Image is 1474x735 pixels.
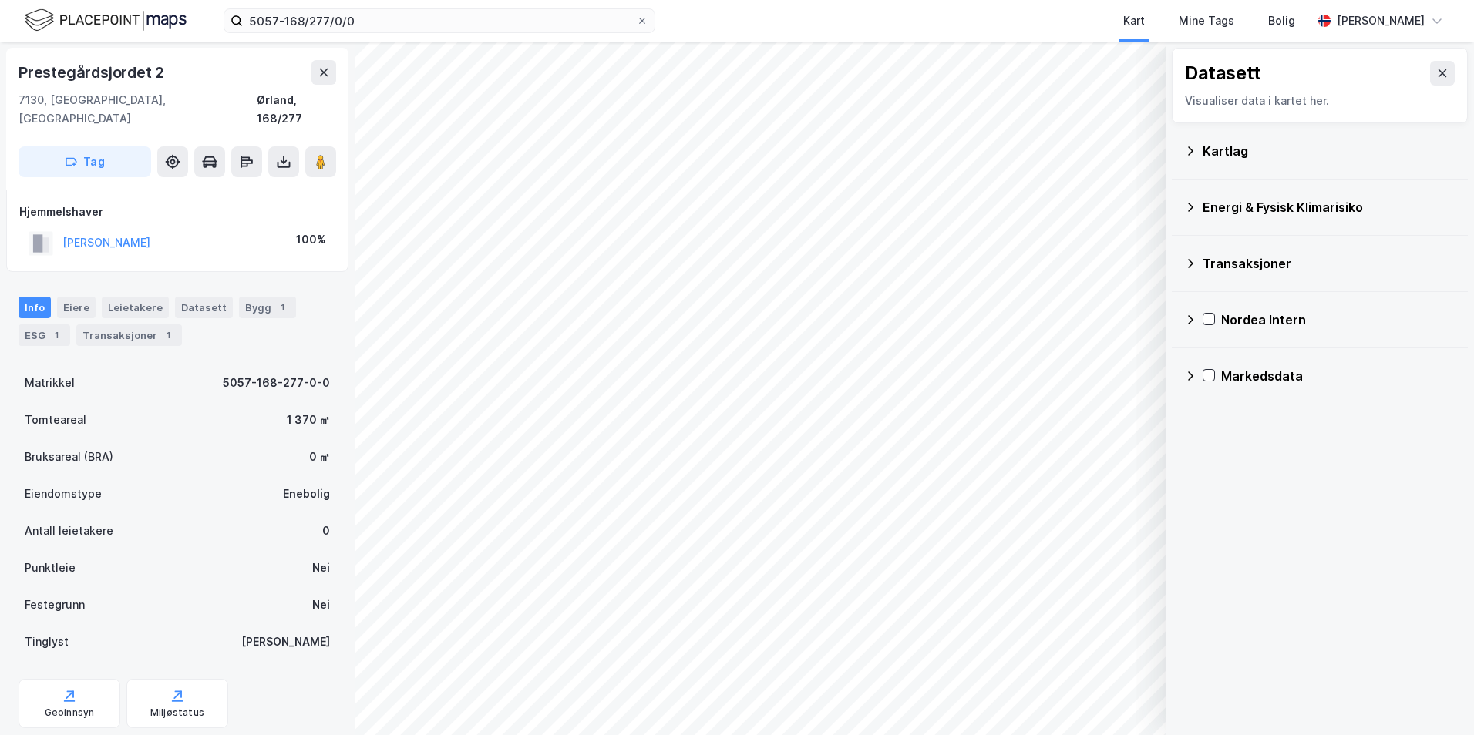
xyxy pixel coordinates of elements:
[257,91,336,128] div: Ørland, 168/277
[1203,198,1455,216] div: Energi & Fysisk Klimarisiko
[1203,142,1455,160] div: Kartlag
[25,374,75,392] div: Matrikkel
[19,324,70,346] div: ESG
[19,60,167,85] div: Prestegårdsjordet 2
[45,706,95,719] div: Geoinnsyn
[150,706,204,719] div: Miljøstatus
[1221,367,1455,385] div: Markedsdata
[25,522,113,540] div: Antall leietakere
[1123,12,1145,30] div: Kart
[1185,92,1455,110] div: Visualiser data i kartet her.
[25,7,187,34] img: logo.f888ab2527a4732fd821a326f86c7f29.svg
[25,633,69,651] div: Tinglyst
[312,559,330,577] div: Nei
[223,374,330,392] div: 5057-168-277-0-0
[76,324,182,346] div: Transaksjoner
[25,448,113,466] div: Bruksareal (BRA)
[1185,61,1261,86] div: Datasett
[25,411,86,429] div: Tomteareal
[19,146,151,177] button: Tag
[19,203,335,221] div: Hjemmelshaver
[25,559,76,577] div: Punktleie
[309,448,330,466] div: 0 ㎡
[1179,12,1234,30] div: Mine Tags
[1397,661,1474,735] iframe: Chat Widget
[57,297,96,318] div: Eiere
[322,522,330,540] div: 0
[1268,12,1295,30] div: Bolig
[25,596,85,614] div: Festegrunn
[296,230,326,249] div: 100%
[25,485,102,503] div: Eiendomstype
[239,297,296,318] div: Bygg
[241,633,330,651] div: [PERSON_NAME]
[160,327,176,343] div: 1
[1203,254,1455,273] div: Transaksjoner
[312,596,330,614] div: Nei
[102,297,169,318] div: Leietakere
[19,91,257,128] div: 7130, [GEOGRAPHIC_DATA], [GEOGRAPHIC_DATA]
[243,9,636,32] input: Søk på adresse, matrikkel, gårdeiere, leietakere eller personer
[274,300,290,315] div: 1
[283,485,330,503] div: Enebolig
[1337,12,1425,30] div: [PERSON_NAME]
[19,297,51,318] div: Info
[1221,310,1455,329] div: Nordea Intern
[175,297,233,318] div: Datasett
[49,327,64,343] div: 1
[287,411,330,429] div: 1 370 ㎡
